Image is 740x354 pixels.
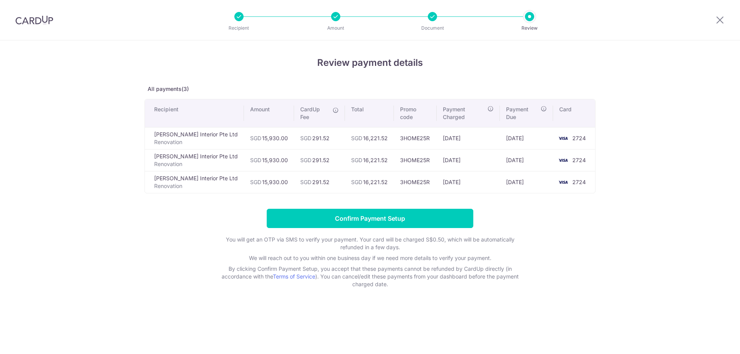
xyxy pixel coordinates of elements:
p: Document [404,24,461,32]
p: You will get an OTP via SMS to verify your payment. Your card will be charged S$0.50, which will ... [216,236,524,251]
td: 291.52 [294,127,345,149]
span: 2724 [572,157,586,163]
input: Confirm Payment Setup [267,209,473,228]
span: CardUp Fee [300,106,329,121]
span: SGD [351,135,362,141]
th: Total [345,99,394,127]
p: Renovation [154,138,238,146]
p: Renovation [154,160,238,168]
td: [DATE] [500,149,553,171]
p: Review [501,24,558,32]
td: 15,930.00 [244,127,294,149]
span: Payment Charged [443,106,485,121]
span: SGD [250,179,261,185]
span: Payment Due [506,106,538,121]
td: [DATE] [437,171,500,193]
td: [PERSON_NAME] Interior Pte Ltd [145,127,244,149]
td: 291.52 [294,171,345,193]
td: 16,221.52 [345,149,394,171]
td: [PERSON_NAME] Interior Pte Ltd [145,171,244,193]
a: Terms of Service [273,273,315,280]
span: SGD [250,157,261,163]
p: Renovation [154,182,238,190]
td: 3HOME25R [394,149,437,171]
p: We will reach out to you within one business day if we need more details to verify your payment. [216,254,524,262]
img: <span class="translation_missing" title="translation missing: en.account_steps.new_confirm_form.b... [555,134,571,143]
span: SGD [300,135,311,141]
td: 3HOME25R [394,171,437,193]
img: <span class="translation_missing" title="translation missing: en.account_steps.new_confirm_form.b... [555,178,571,187]
td: [DATE] [500,171,553,193]
span: SGD [250,135,261,141]
p: Amount [307,24,364,32]
p: By clicking Confirm Payment Setup, you accept that these payments cannot be refunded by CardUp di... [216,265,524,288]
td: [DATE] [437,127,500,149]
span: 2724 [572,179,586,185]
span: SGD [351,157,362,163]
p: All payments(3) [145,85,595,93]
td: 15,930.00 [244,149,294,171]
h4: Review payment details [145,56,595,70]
td: 15,930.00 [244,171,294,193]
td: 16,221.52 [345,171,394,193]
td: [DATE] [500,127,553,149]
td: [DATE] [437,149,500,171]
th: Promo code [394,99,437,127]
td: 16,221.52 [345,127,394,149]
span: SGD [300,179,311,185]
img: CardUp [15,15,53,25]
img: <span class="translation_missing" title="translation missing: en.account_steps.new_confirm_form.b... [555,156,571,165]
td: 291.52 [294,149,345,171]
span: SGD [300,157,311,163]
th: Amount [244,99,294,127]
td: [PERSON_NAME] Interior Pte Ltd [145,149,244,171]
th: Recipient [145,99,244,127]
span: SGD [351,179,362,185]
p: Recipient [210,24,267,32]
th: Card [553,99,595,127]
td: 3HOME25R [394,127,437,149]
span: 2724 [572,135,586,141]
